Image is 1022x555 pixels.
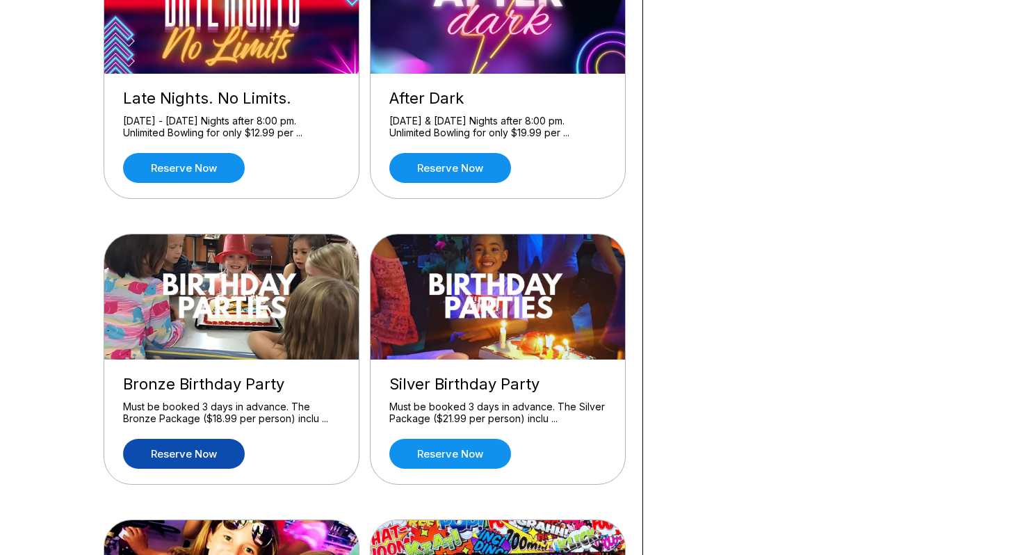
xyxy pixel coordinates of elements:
[123,89,340,108] div: Late Nights. No Limits.
[371,234,626,360] img: Silver Birthday Party
[123,375,340,394] div: Bronze Birthday Party
[389,401,606,425] div: Must be booked 3 days in advance. The Silver Package ($21.99 per person) inclu ...
[389,375,606,394] div: Silver Birthday Party
[123,115,340,139] div: [DATE] - [DATE] Nights after 8:00 pm. Unlimited Bowling for only $12.99 per ...
[389,153,511,183] a: Reserve now
[389,115,606,139] div: [DATE] & [DATE] Nights after 8:00 pm. Unlimited Bowling for only $19.99 per ...
[389,439,511,469] a: Reserve now
[123,153,245,183] a: Reserve now
[389,89,606,108] div: After Dark
[104,234,360,360] img: Bronze Birthday Party
[123,401,340,425] div: Must be booked 3 days in advance. The Bronze Package ($18.99 per person) inclu ...
[123,439,245,469] a: Reserve now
